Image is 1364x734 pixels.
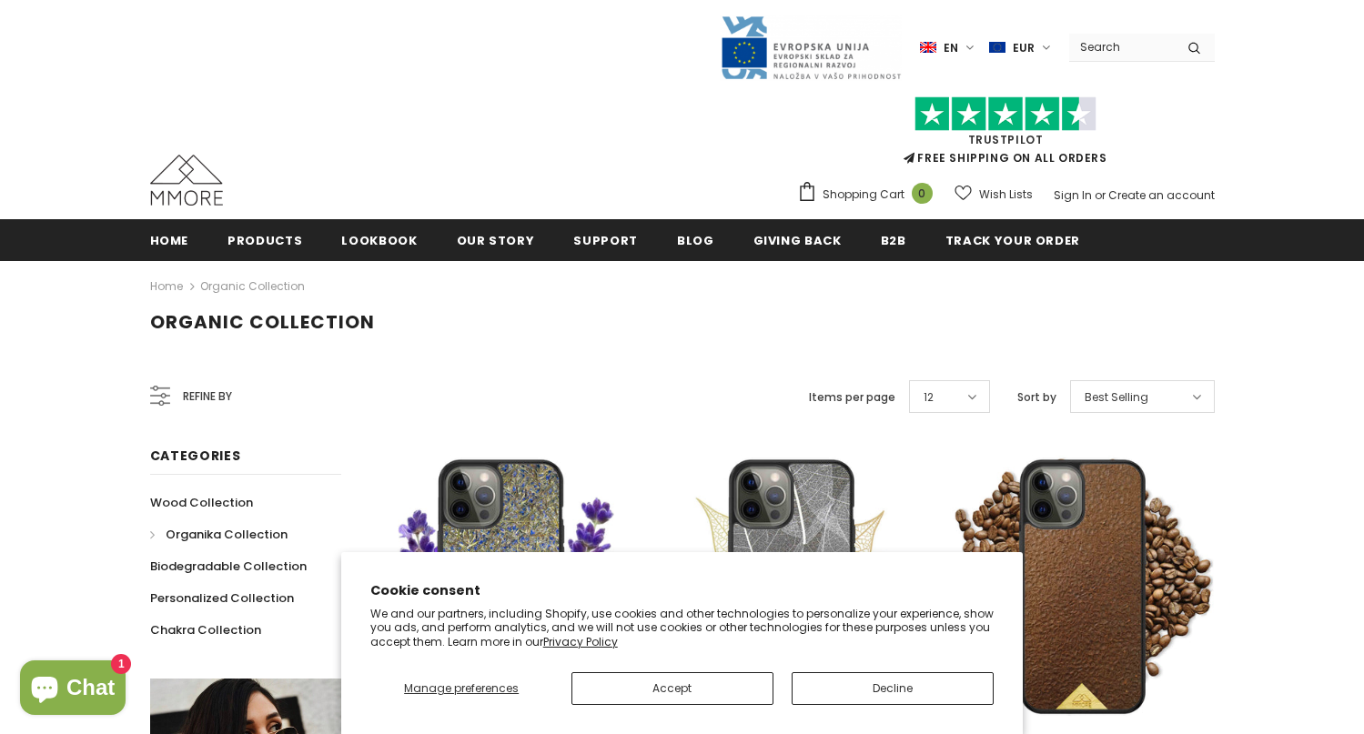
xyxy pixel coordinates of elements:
[797,181,942,208] a: Shopping Cart 0
[150,447,241,465] span: Categories
[1013,39,1035,57] span: EUR
[1054,187,1092,203] a: Sign In
[150,232,189,249] span: Home
[370,672,553,705] button: Manage preferences
[150,582,294,614] a: Personalized Collection
[753,219,842,260] a: Giving back
[150,518,288,550] a: Organika Collection
[924,388,934,407] span: 12
[573,219,638,260] a: support
[457,232,535,249] span: Our Story
[1085,388,1148,407] span: Best Selling
[677,219,714,260] a: Blog
[150,621,261,638] span: Chakra Collection
[227,232,302,249] span: Products
[183,387,232,407] span: Refine by
[1017,388,1056,407] label: Sort by
[573,232,638,249] span: support
[150,487,253,518] a: Wood Collection
[370,581,995,600] h2: Cookie consent
[753,232,842,249] span: Giving back
[150,155,223,206] img: MMORE Cases
[945,232,1080,249] span: Track your order
[543,634,618,649] a: Privacy Policy
[979,186,1033,204] span: Wish Lists
[150,309,375,335] span: Organic Collection
[227,219,302,260] a: Products
[404,680,519,696] span: Manage preferences
[914,96,1096,132] img: Trust Pilot Stars
[457,219,535,260] a: Our Story
[370,607,995,649] p: We and our partners, including Shopify, use cookies and other technologies to personalize your ex...
[792,672,994,705] button: Decline
[955,178,1033,210] a: Wish Lists
[571,672,773,705] button: Accept
[1069,34,1174,60] input: Search Site
[920,40,936,55] img: i-lang-1.png
[150,550,307,582] a: Biodegradable Collection
[1108,187,1215,203] a: Create an account
[720,15,902,81] img: Javni Razpis
[881,219,906,260] a: B2B
[944,39,958,57] span: en
[1095,187,1106,203] span: or
[809,388,895,407] label: Items per page
[166,526,288,543] span: Organika Collection
[341,232,417,249] span: Lookbook
[150,614,261,646] a: Chakra Collection
[150,276,183,297] a: Home
[823,186,904,204] span: Shopping Cart
[677,232,714,249] span: Blog
[341,219,417,260] a: Lookbook
[881,232,906,249] span: B2B
[150,558,307,575] span: Biodegradable Collection
[150,494,253,511] span: Wood Collection
[797,105,1215,166] span: FREE SHIPPING ON ALL ORDERS
[720,39,902,55] a: Javni Razpis
[200,278,305,294] a: Organic Collection
[150,219,189,260] a: Home
[150,589,294,607] span: Personalized Collection
[968,132,1044,147] a: Trustpilot
[912,183,933,204] span: 0
[945,219,1080,260] a: Track your order
[15,660,131,719] inbox-online-store-chat: Shopify online store chat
